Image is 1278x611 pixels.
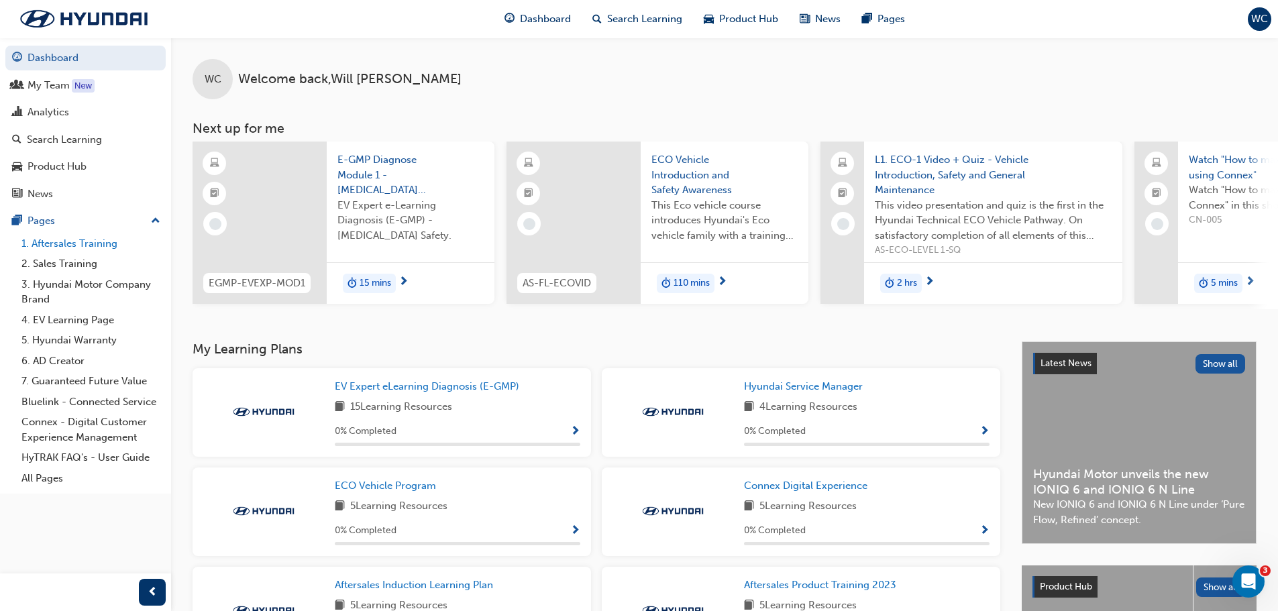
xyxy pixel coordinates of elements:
[524,185,533,203] span: booktick-icon
[360,276,391,291] span: 15 mins
[227,504,301,518] img: Trak
[335,579,493,591] span: Aftersales Induction Learning Plan
[350,498,447,515] span: 5 Learning Resources
[570,423,580,440] button: Show Progress
[1033,467,1245,497] span: Hyundai Motor unveils the new IONIQ 6 and IONIQ 6 N Line
[875,243,1112,258] span: AS-ECO-LEVEL 1-SQ
[1032,576,1246,598] a: Product HubShow all
[5,100,166,125] a: Analytics
[759,399,857,416] span: 4 Learning Resources
[7,5,161,33] img: Trak
[1195,354,1246,374] button: Show all
[1251,11,1268,27] span: WC
[335,498,345,515] span: book-icon
[337,152,484,198] span: E-GMP Diagnose Module 1 - [MEDICAL_DATA] Safety
[592,11,602,27] span: search-icon
[5,73,166,98] a: My Team
[744,480,867,492] span: Connex Digital Experience
[5,127,166,152] a: Search Learning
[607,11,682,27] span: Search Learning
[651,198,798,243] span: This Eco vehicle course introduces Hyundai's Eco vehicle family with a training video presentatio...
[335,478,441,494] a: ECO Vehicle Program
[148,584,158,601] span: prev-icon
[875,198,1112,243] span: This video presentation and quiz is the first in the Hyundai Technical ECO Vehicle Pathway. On sa...
[5,43,166,209] button: DashboardMy TeamAnalyticsSearch LearningProduct HubNews
[398,276,409,288] span: next-icon
[838,155,847,172] span: laptop-icon
[875,152,1112,198] span: L1. ECO-1 Video + Quiz - Vehicle Introduction, Safety and General Maintenance
[193,142,494,304] a: EGMP-EVEXP-MOD1E-GMP Diagnose Module 1 - [MEDICAL_DATA] SafetyEV Expert e-Learning Diagnosis (E-G...
[16,392,166,412] a: Bluelink - Connected Service
[12,80,22,92] span: people-icon
[820,142,1122,304] a: L1. ECO-1 Video + Quiz - Vehicle Introduction, Safety and General MaintenanceThis video presentat...
[5,154,166,179] a: Product Hub
[210,185,219,203] span: booktick-icon
[674,276,710,291] span: 110 mins
[800,11,810,27] span: news-icon
[209,276,305,291] span: EGMP-EVEXP-MOD1
[837,218,849,230] span: learningRecordVerb_NONE-icon
[227,405,301,419] img: Trak
[27,132,102,148] div: Search Learning
[12,134,21,146] span: search-icon
[1022,341,1257,544] a: Latest NewsShow allHyundai Motor unveils the new IONIQ 6 and IONIQ 6 N LineNew IONIQ 6 and IONIQ ...
[16,310,166,331] a: 4. EV Learning Page
[504,11,515,27] span: guage-icon
[335,399,345,416] span: book-icon
[651,152,798,198] span: ECO Vehicle Introduction and Safety Awareness
[1041,357,1091,369] span: Latest News
[12,188,22,201] span: news-icon
[507,142,808,304] a: AS-FL-ECOVIDECO Vehicle Introduction and Safety AwarenessThis Eco vehicle course introduces Hyund...
[851,5,916,33] a: pages-iconPages
[717,276,727,288] span: next-icon
[28,186,53,202] div: News
[979,522,990,539] button: Show Progress
[28,78,70,93] div: My Team
[12,52,22,64] span: guage-icon
[238,72,462,87] span: Welcome back , Will [PERSON_NAME]
[337,198,484,243] span: EV Expert e-Learning Diagnosis (E-GMP) - [MEDICAL_DATA] Safety.
[16,233,166,254] a: 1. Aftersales Training
[28,159,87,174] div: Product Hub
[1033,353,1245,374] a: Latest NewsShow all
[335,380,519,392] span: EV Expert eLearning Diagnosis (E-GMP)
[72,79,95,93] div: Tooltip anchor
[636,405,710,419] img: Trak
[16,412,166,447] a: Connex - Digital Customer Experience Management
[815,11,841,27] span: News
[5,46,166,70] a: Dashboard
[759,498,857,515] span: 5 Learning Resources
[862,11,872,27] span: pages-icon
[979,423,990,440] button: Show Progress
[28,213,55,229] div: Pages
[5,182,166,207] a: News
[897,276,917,291] span: 2 hrs
[171,121,1278,136] h3: Next up for me
[28,105,69,120] div: Analytics
[744,424,806,439] span: 0 % Completed
[524,155,533,172] span: learningResourceType_ELEARNING-icon
[523,276,591,291] span: AS-FL-ECOVID
[719,11,778,27] span: Product Hub
[1248,7,1271,31] button: WC
[1040,581,1092,592] span: Product Hub
[1232,565,1265,598] iframe: Intercom live chat
[744,523,806,539] span: 0 % Completed
[348,275,357,292] span: duration-icon
[335,424,396,439] span: 0 % Completed
[16,371,166,392] a: 7. Guaranteed Future Value
[335,577,498,593] a: Aftersales Induction Learning Plan
[744,379,868,394] a: Hyundai Service Manager
[744,498,754,515] span: book-icon
[1151,218,1163,230] span: learningRecordVerb_NONE-icon
[1245,276,1255,288] span: next-icon
[5,209,166,233] button: Pages
[924,276,935,288] span: next-icon
[570,522,580,539] button: Show Progress
[12,107,22,119] span: chart-icon
[744,399,754,416] span: book-icon
[12,215,22,227] span: pages-icon
[979,426,990,438] span: Show Progress
[838,185,847,203] span: booktick-icon
[661,275,671,292] span: duration-icon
